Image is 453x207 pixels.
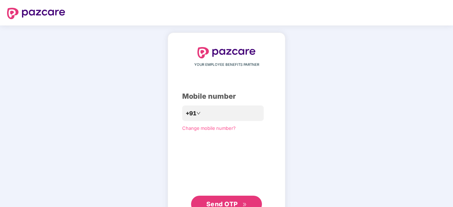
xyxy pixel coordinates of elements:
span: double-right [242,202,247,207]
span: +91 [186,109,196,118]
img: logo [197,47,256,58]
a: Change mobile number? [182,125,236,131]
span: down [196,111,201,115]
div: Mobile number [182,91,271,102]
img: logo [7,8,65,19]
span: YOUR EMPLOYEE BENEFITS PARTNER [194,62,259,68]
